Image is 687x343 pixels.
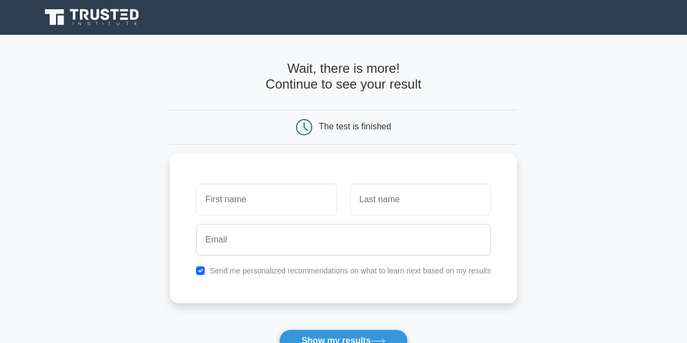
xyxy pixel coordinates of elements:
[170,61,517,92] h4: Wait, there is more! Continue to see your result
[210,266,491,275] label: Send me personalized recommendations on what to learn next based on my results
[196,184,337,215] input: First name
[319,122,391,131] div: The test is finished
[350,184,491,215] input: Last name
[196,224,491,255] input: Email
